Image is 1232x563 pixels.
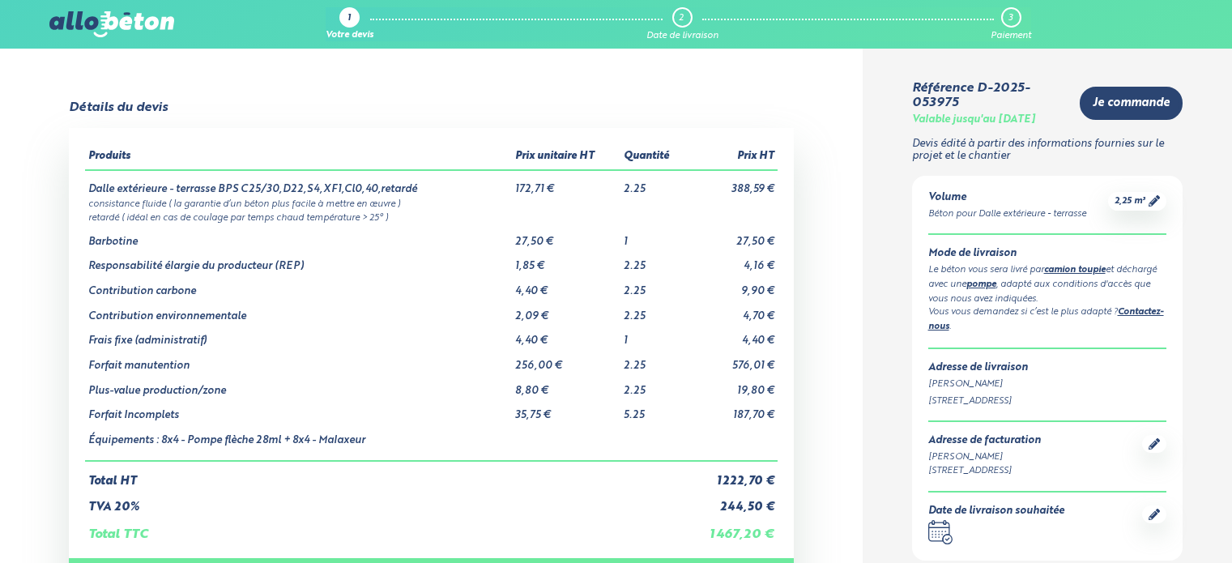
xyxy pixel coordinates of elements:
th: Prix HT [687,144,778,170]
td: 244,50 € [687,488,778,514]
td: Forfait Incomplets [85,397,511,422]
div: [PERSON_NAME] [928,377,1167,391]
div: Mode de livraison [928,248,1167,260]
td: Responsabilité élargie du producteur (REP) [85,248,511,273]
td: 2.25 [620,373,686,398]
td: 2,09 € [512,298,621,323]
div: Volume [928,192,1086,204]
img: allobéton [49,11,174,37]
td: 2.25 [620,170,686,196]
div: Le béton vous sera livré par et déchargé avec une , adapté aux conditions d'accès que vous nous a... [928,263,1167,305]
td: 1 [620,224,686,249]
td: Total TTC [85,514,686,542]
td: 187,70 € [687,397,778,422]
div: 2 [679,13,684,23]
td: 8,80 € [512,373,621,398]
td: 1,85 € [512,248,621,273]
td: 27,50 € [687,224,778,249]
div: Date de livraison [646,31,718,41]
td: Plus-value production/zone [85,373,511,398]
td: 4,70 € [687,298,778,323]
td: 4,40 € [512,273,621,298]
td: 256,00 € [512,348,621,373]
td: 5.25 [620,397,686,422]
div: Détails du devis [69,100,168,115]
div: Paiement [991,31,1031,41]
td: 4,40 € [512,322,621,348]
td: 172,71 € [512,170,621,196]
td: Frais fixe (administratif) [85,322,511,348]
td: 1 467,20 € [687,514,778,542]
div: Vous vous demandez si c’est le plus adapté ? . [928,305,1167,335]
td: 2.25 [620,248,686,273]
td: 2.25 [620,348,686,373]
td: 1 222,70 € [687,461,778,488]
td: Équipements : 8x4 - Pompe flèche 28ml + 8x4 - Malaxeur [85,422,511,461]
td: 19,80 € [687,373,778,398]
a: 1 Votre devis [326,7,373,41]
td: 388,59 € [687,170,778,196]
td: 9,90 € [687,273,778,298]
a: 3 Paiement [991,7,1031,41]
div: [STREET_ADDRESS] [928,464,1041,478]
a: 2 Date de livraison [646,7,718,41]
div: Date de livraison souhaitée [928,505,1064,518]
td: Contribution carbone [85,273,511,298]
td: 2.25 [620,273,686,298]
th: Produits [85,144,511,170]
div: Référence D-2025-053975 [912,81,1068,111]
td: TVA 20% [85,488,686,514]
iframe: Help widget launcher [1088,500,1214,545]
td: 4,16 € [687,248,778,273]
span: Je commande [1093,96,1170,110]
div: [STREET_ADDRESS] [928,395,1167,408]
td: consistance fluide ( la garantie d’un béton plus facile à mettre en œuvre ) [85,196,777,210]
td: 27,50 € [512,224,621,249]
div: 1 [347,14,351,24]
a: Je commande [1080,87,1183,120]
p: Devis édité à partir des informations fournies sur le projet et le chantier [912,139,1183,162]
div: Béton pour Dalle extérieure - terrasse [928,207,1086,221]
td: 576,01 € [687,348,778,373]
a: pompe [966,280,996,289]
td: 1 [620,322,686,348]
td: Forfait manutention [85,348,511,373]
td: 4,40 € [687,322,778,348]
a: camion toupie [1044,266,1106,275]
td: Barbotine [85,224,511,249]
td: 2.25 [620,298,686,323]
div: 3 [1008,13,1012,23]
div: Valable jusqu'au [DATE] [912,114,1035,126]
td: Dalle extérieure - terrasse BPS C25/30,D22,S4,XF1,Cl0,40,retardé [85,170,511,196]
td: retardé ( idéal en cas de coulage par temps chaud température > 25° ) [85,210,777,224]
td: Total HT [85,461,686,488]
th: Prix unitaire HT [512,144,621,170]
div: Votre devis [326,31,373,41]
th: Quantité [620,144,686,170]
td: Contribution environnementale [85,298,511,323]
div: Adresse de facturation [928,435,1041,447]
div: Adresse de livraison [928,362,1167,374]
td: 35,75 € [512,397,621,422]
div: [PERSON_NAME] [928,450,1041,464]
